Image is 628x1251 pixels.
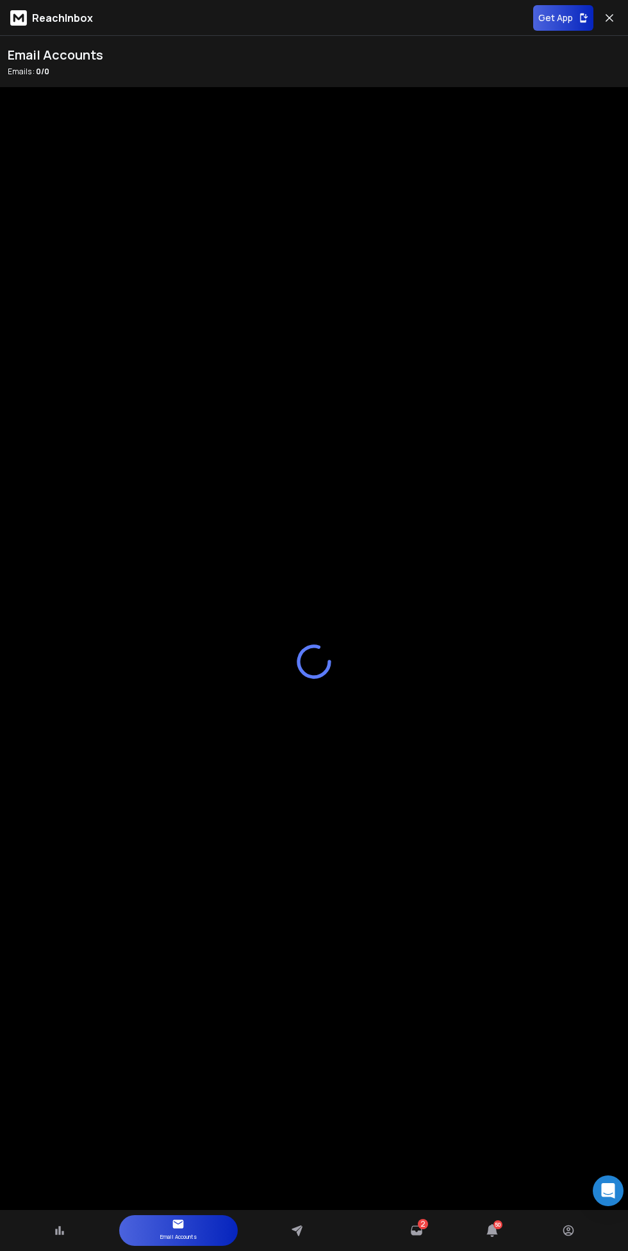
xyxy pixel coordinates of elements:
[533,5,593,31] button: Get App
[410,1224,423,1237] a: 2
[593,1175,624,1206] div: Open Intercom Messenger
[420,1219,426,1229] span: 2
[160,1231,197,1243] p: Email Accounts
[493,1220,502,1229] span: 50
[8,46,103,64] h1: Email Accounts
[32,10,93,26] p: ReachInbox
[8,67,103,77] p: Emails :
[36,66,49,77] span: 0 / 0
